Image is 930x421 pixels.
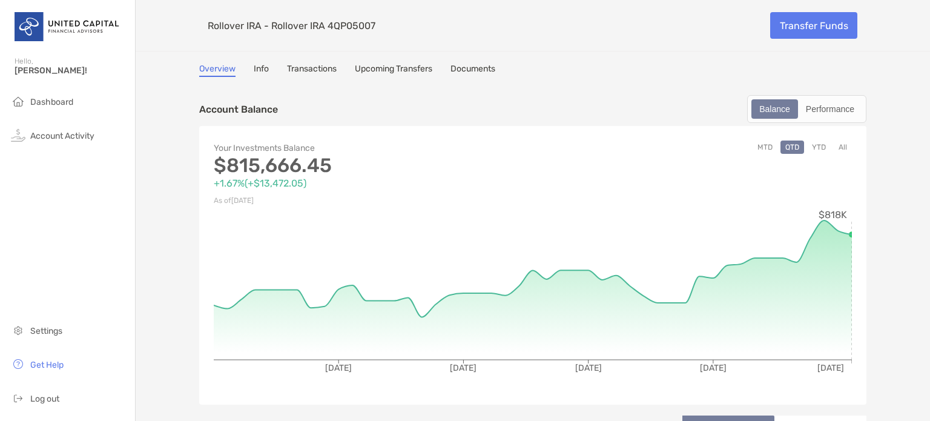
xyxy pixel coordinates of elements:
a: Upcoming Transfers [355,64,432,77]
span: Settings [30,326,62,336]
p: As of [DATE] [214,193,533,208]
img: settings icon [11,323,25,337]
button: YTD [807,141,831,154]
a: Transfer Funds [770,12,857,39]
span: Dashboard [30,97,73,107]
p: +1.67% ( +$13,472.05 ) [214,176,533,191]
span: Get Help [30,360,64,370]
p: Your Investments Balance [214,141,533,156]
img: household icon [11,94,25,108]
tspan: [DATE] [450,363,477,373]
p: $815,666.45 [214,158,533,173]
div: Balance [753,101,797,118]
tspan: [DATE] [817,363,844,373]
div: Performance [799,101,861,118]
tspan: [DATE] [325,363,352,373]
div: segmented control [747,95,866,123]
span: [PERSON_NAME]! [15,65,128,76]
button: All [834,141,852,154]
a: Overview [199,64,236,77]
button: QTD [780,141,804,154]
img: United Capital Logo [15,5,120,48]
button: MTD [753,141,777,154]
p: Rollover IRA - Rollover IRA 4QP05007 [208,20,375,31]
span: Log out [30,394,59,404]
tspan: [DATE] [700,363,727,373]
tspan: $818K [819,209,847,220]
img: logout icon [11,391,25,405]
img: activity icon [11,128,25,142]
img: get-help icon [11,357,25,371]
span: Account Activity [30,131,94,141]
tspan: [DATE] [575,363,602,373]
a: Info [254,64,269,77]
p: Account Balance [199,102,278,117]
a: Transactions [287,64,337,77]
a: Documents [450,64,495,77]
